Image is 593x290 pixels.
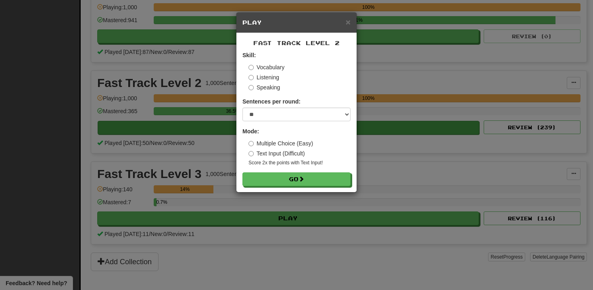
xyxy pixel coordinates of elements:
[248,75,254,80] input: Listening
[248,151,254,156] input: Text Input (Difficult)
[248,159,351,166] small: Score 2x the points with Text Input !
[242,19,351,27] h5: Play
[248,141,254,146] input: Multiple Choice (Easy)
[242,172,351,186] button: Go
[248,73,279,81] label: Listening
[346,18,351,26] button: Close
[242,97,301,106] label: Sentences per round:
[242,128,259,135] strong: Mode:
[248,149,305,157] label: Text Input (Difficult)
[248,83,280,91] label: Speaking
[242,52,256,58] strong: Skill:
[248,139,313,147] label: Multiple Choice (Easy)
[248,65,254,70] input: Vocabulary
[248,63,284,71] label: Vocabulary
[248,85,254,90] input: Speaking
[253,39,340,46] span: Fast Track Level 2
[346,17,351,27] span: ×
